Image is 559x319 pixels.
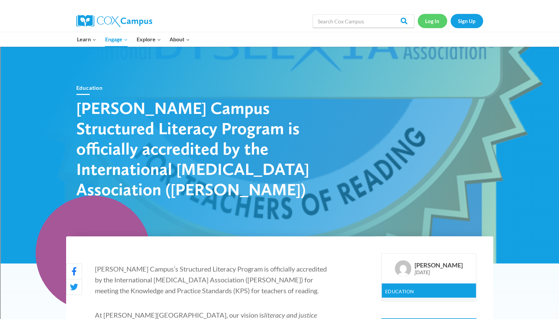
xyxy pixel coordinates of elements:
[415,262,463,269] div: [PERSON_NAME]
[3,45,556,52] div: Move To ...
[418,14,483,28] nav: Secondary Navigation
[76,84,103,91] a: Education
[101,32,132,46] button: Child menu of Engage
[3,15,556,21] div: Move To ...
[385,288,414,294] a: Education
[3,3,556,9] div: Sort A > Z
[73,32,101,46] button: Child menu of Learn
[3,21,556,27] div: Delete
[132,32,165,46] button: Child menu of Explore
[418,14,447,28] a: Log In
[451,14,483,28] a: Sign Up
[76,98,314,199] h1: [PERSON_NAME] Campus Structured Literacy Program is officially accredited by the International [M...
[3,27,556,33] div: Options
[3,9,556,15] div: Sort New > Old
[3,39,556,45] div: Rename
[313,14,414,28] input: Search Cox Campus
[3,33,556,39] div: Sign out
[73,32,194,46] nav: Primary Navigation
[76,15,152,27] img: Cox Campus
[165,32,194,46] button: Child menu of About
[415,269,463,275] div: [DATE]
